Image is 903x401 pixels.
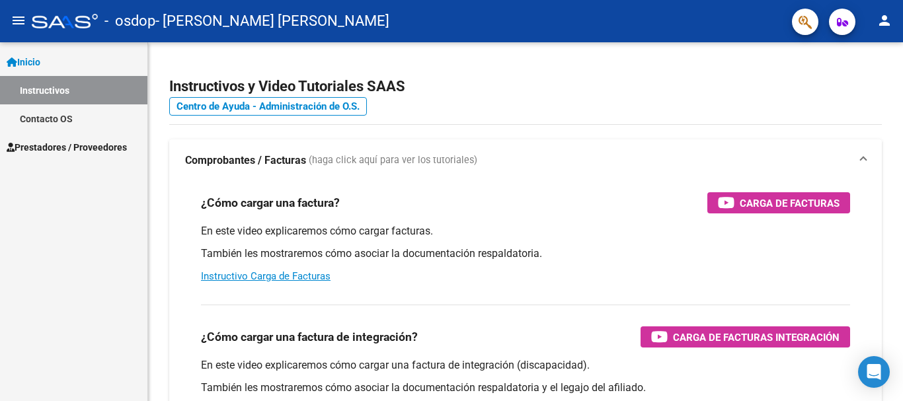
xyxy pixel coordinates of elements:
[877,13,892,28] mat-icon: person
[201,328,418,346] h3: ¿Cómo cargar una factura de integración?
[155,7,389,36] span: - [PERSON_NAME] [PERSON_NAME]
[201,194,340,212] h3: ¿Cómo cargar una factura?
[201,358,850,373] p: En este video explicaremos cómo cargar una factura de integración (discapacidad).
[201,224,850,238] p: En este video explicaremos cómo cargar facturas.
[7,140,127,155] span: Prestadores / Proveedores
[104,7,155,36] span: - osdop
[169,97,367,116] a: Centro de Ayuda - Administración de O.S.
[169,74,882,99] h2: Instructivos y Video Tutoriales SAAS
[740,195,840,211] span: Carga de Facturas
[201,246,850,261] p: También les mostraremos cómo asociar la documentación respaldatoria.
[309,153,477,168] span: (haga click aquí para ver los tutoriales)
[201,381,850,395] p: También les mostraremos cómo asociar la documentación respaldatoria y el legajo del afiliado.
[673,329,840,346] span: Carga de Facturas Integración
[11,13,26,28] mat-icon: menu
[201,270,331,282] a: Instructivo Carga de Facturas
[185,153,306,168] strong: Comprobantes / Facturas
[169,139,882,182] mat-expansion-panel-header: Comprobantes / Facturas (haga click aquí para ver los tutoriales)
[707,192,850,213] button: Carga de Facturas
[7,55,40,69] span: Inicio
[641,326,850,347] button: Carga de Facturas Integración
[858,356,890,388] div: Open Intercom Messenger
